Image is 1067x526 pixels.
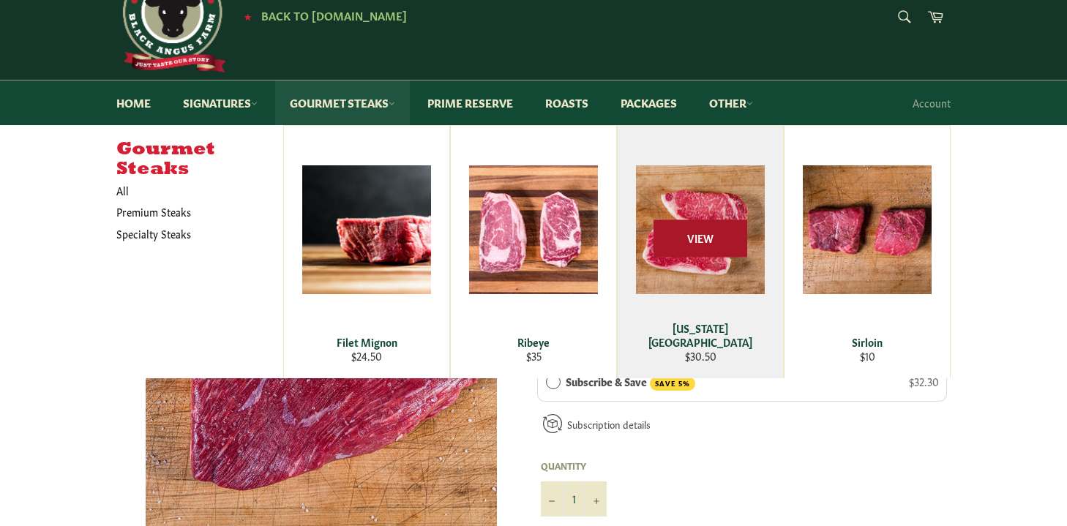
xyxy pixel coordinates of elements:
button: Reduce item quantity by one [541,481,563,516]
span: $32.30 [909,374,939,388]
div: $24.50 [293,349,441,363]
a: Packages [606,80,692,125]
a: Filet Mignon Filet Mignon $24.50 [283,125,450,378]
a: Subscription details [567,417,651,431]
a: Gourmet Steaks [275,80,410,125]
button: Increase item quantity by one [585,481,607,516]
div: Subscribe & Save [546,373,561,389]
span: ★ [244,10,252,22]
div: $10 [794,349,941,363]
div: Filet Mignon [293,335,441,349]
span: SAVE 5% [650,377,695,391]
a: Ribeye Ribeye $35 [450,125,617,378]
a: Other [695,80,768,125]
a: Account [905,81,958,124]
a: ★ Back to [DOMAIN_NAME] [236,10,407,22]
a: New York Strip [US_STATE][GEOGRAPHIC_DATA] $30.50 View [617,125,784,378]
img: Filet Mignon [302,165,431,294]
h5: Gourmet Steaks [116,140,283,180]
a: Signatures [168,80,272,125]
div: Sirloin [794,335,941,349]
span: Back to [DOMAIN_NAME] [261,7,407,23]
a: Premium Steaks [109,201,269,222]
a: Prime Reserve [413,80,528,125]
a: All [109,180,283,201]
div: Ribeye [460,335,607,349]
label: Subscribe & Save [566,373,696,391]
a: Roasts [531,80,603,125]
span: View [654,220,747,258]
a: Specialty Steaks [109,223,269,244]
img: Ribeye [469,165,598,294]
div: $35 [460,349,607,363]
div: [US_STATE][GEOGRAPHIC_DATA] [627,321,774,350]
a: Sirloin Sirloin $10 [784,125,951,378]
a: Home [102,80,165,125]
label: Quantity [541,459,607,472]
img: Sirloin [803,165,932,294]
